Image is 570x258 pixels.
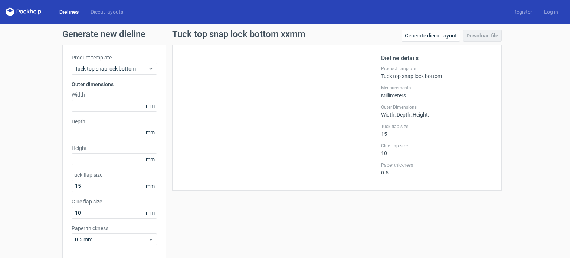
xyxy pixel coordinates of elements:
[381,162,492,168] label: Paper thickness
[538,8,564,16] a: Log in
[381,66,492,79] div: Tuck top snap lock bottom
[381,54,492,63] h2: Dieline details
[75,236,148,243] span: 0.5 mm
[53,8,85,16] a: Dielines
[381,162,492,176] div: 0.5
[381,112,396,118] span: Width :
[381,66,492,72] label: Product template
[72,225,157,232] label: Paper thickness
[72,171,157,179] label: Tuck flap size
[72,91,157,98] label: Width
[72,144,157,152] label: Height
[85,8,129,16] a: Diecut layouts
[144,154,157,165] span: mm
[381,143,492,149] label: Glue flap size
[75,65,148,72] span: Tuck top snap lock bottom
[72,118,157,125] label: Depth
[396,112,412,118] span: , Depth :
[381,85,492,91] label: Measurements
[381,143,492,156] div: 10
[144,127,157,138] span: mm
[62,30,508,39] h1: Generate new dieline
[144,207,157,218] span: mm
[144,180,157,192] span: mm
[381,124,492,130] label: Tuck flap size
[72,198,157,205] label: Glue flap size
[381,124,492,137] div: 15
[144,100,157,111] span: mm
[72,81,157,88] h3: Outer dimensions
[507,8,538,16] a: Register
[172,30,305,39] h1: Tuck top snap lock bottom xxmm
[412,112,429,118] span: , Height :
[402,30,460,42] a: Generate diecut layout
[381,104,492,110] label: Outer Dimensions
[381,85,492,98] div: Millimeters
[72,54,157,61] label: Product template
